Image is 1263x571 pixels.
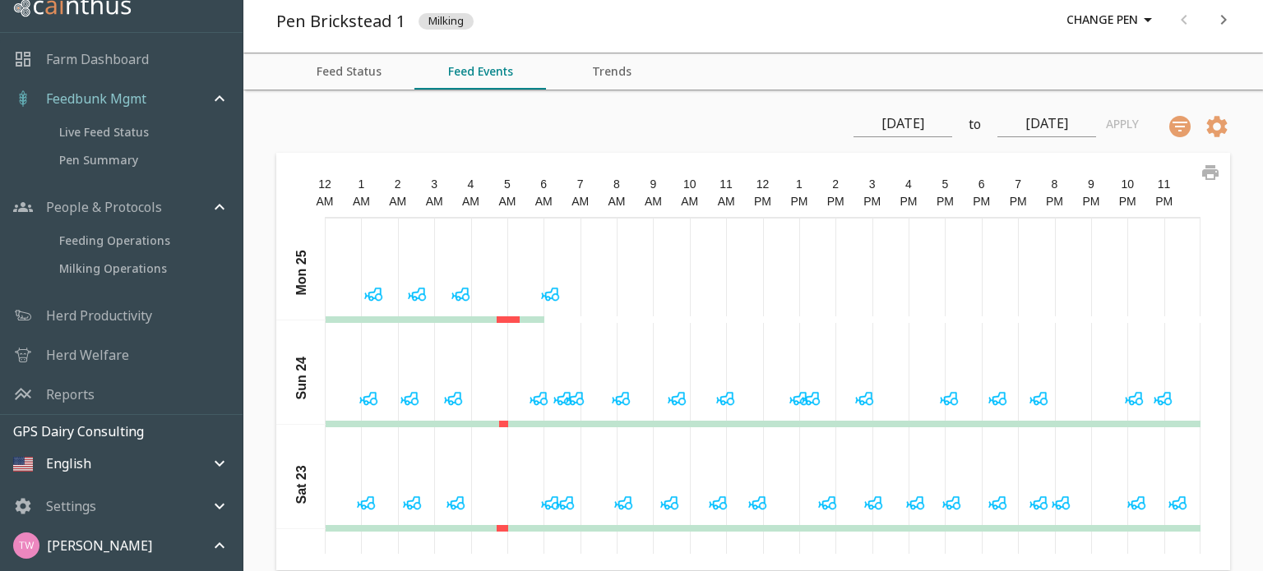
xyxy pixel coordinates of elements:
[997,111,1096,137] input: End Date
[535,195,553,208] span: AM
[1109,176,1145,193] div: 10
[708,176,744,193] div: 11
[718,195,735,208] span: AM
[817,176,854,193] div: 2
[46,89,146,108] p: Feedbunk Mgmt
[47,536,152,555] p: [PERSON_NAME]
[283,53,414,90] button: Feed Status
[781,176,817,193] div: 1
[343,176,379,193] div: 1
[969,114,981,134] p: to
[59,151,229,169] span: Pen Summary
[1155,195,1173,208] span: PM
[744,176,780,193] div: 12
[353,195,370,208] span: AM
[1046,195,1063,208] span: PM
[1082,195,1099,208] span: PM
[571,195,589,208] span: AM
[13,532,39,559] img: 2b66b469ad4c2bf3cdc7486bfafac473
[900,195,918,208] span: PM
[937,195,954,208] span: PM
[1145,176,1182,193] div: 11
[59,123,229,141] span: Live Feed Status
[419,13,474,30] span: Milking
[863,195,881,208] span: PM
[46,496,96,516] p: Settings
[46,197,162,217] p: People & Protocols
[276,11,405,33] h5: Pen Brickstead 1
[672,176,708,193] div: 10
[452,176,488,193] div: 4
[973,195,990,208] span: PM
[525,176,562,193] div: 6
[59,260,229,278] span: Milking Operations
[462,195,479,208] span: AM
[1000,176,1036,193] div: 7
[426,195,443,208] span: AM
[854,176,890,193] div: 3
[1073,176,1109,193] div: 9
[854,111,952,137] input: Start Date
[645,195,662,208] span: AM
[489,176,525,193] div: 5
[46,345,129,365] a: Herd Welfare
[927,176,963,193] div: 5
[827,195,844,208] span: PM
[498,195,516,208] span: AM
[562,176,598,193] div: 7
[13,421,243,441] p: GPS Dairy Consulting
[1204,111,1230,137] div: Schedule settings
[416,176,452,193] div: 3
[389,195,406,208] span: AM
[46,385,95,404] a: Reports
[317,195,334,208] span: AM
[1191,153,1230,192] button: print chart
[964,176,1000,193] div: 6
[599,176,635,193] div: 8
[891,176,927,193] div: 4
[754,195,771,208] span: PM
[790,195,807,208] span: PM
[608,195,626,208] span: AM
[46,306,152,325] a: Herd Productivity
[681,195,698,208] span: AM
[46,454,91,473] p: English
[546,53,678,90] button: Trends
[380,176,416,193] div: 2
[1036,176,1072,193] div: 8
[635,176,671,193] div: 9
[59,232,229,250] span: Feeding Operations
[1010,195,1027,208] span: PM
[414,53,546,90] button: Feed Events
[307,176,343,193] div: 12
[46,49,149,69] a: Farm Dashboard
[1119,195,1136,208] span: PM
